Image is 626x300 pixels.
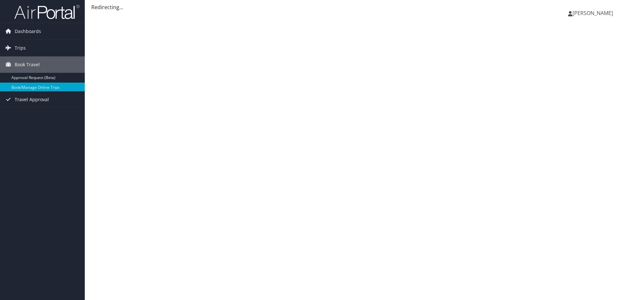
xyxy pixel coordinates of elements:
[568,3,619,23] a: [PERSON_NAME]
[15,91,49,108] span: Travel Approval
[91,3,619,11] div: Redirecting...
[15,23,41,39] span: Dashboards
[573,9,613,17] span: [PERSON_NAME]
[14,4,80,20] img: airportal-logo.png
[15,40,26,56] span: Trips
[15,56,40,73] span: Book Travel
